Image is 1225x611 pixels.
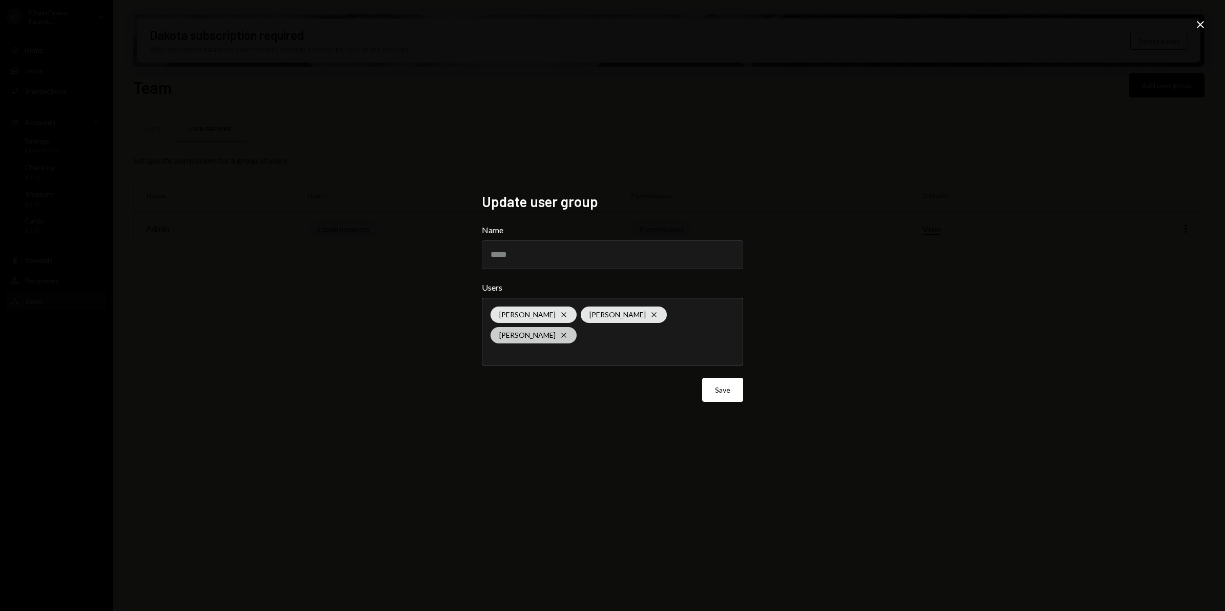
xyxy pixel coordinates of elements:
[581,307,667,323] div: [PERSON_NAME]
[702,378,743,402] button: Save
[491,327,577,343] div: [PERSON_NAME]
[491,307,577,323] div: [PERSON_NAME]
[482,192,743,212] h2: Update user group
[482,224,743,236] label: Name
[482,281,743,294] label: Users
